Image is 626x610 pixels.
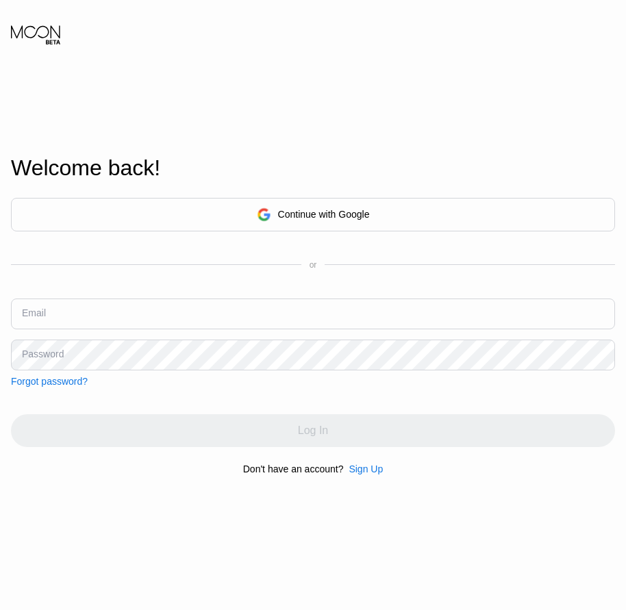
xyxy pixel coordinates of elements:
[11,376,88,387] div: Forgot password?
[343,463,383,474] div: Sign Up
[11,198,615,231] div: Continue with Google
[11,155,615,181] div: Welcome back!
[22,307,46,318] div: Email
[310,260,317,270] div: or
[278,209,370,220] div: Continue with Google
[22,348,64,359] div: Password
[349,463,383,474] div: Sign Up
[243,463,344,474] div: Don't have an account?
